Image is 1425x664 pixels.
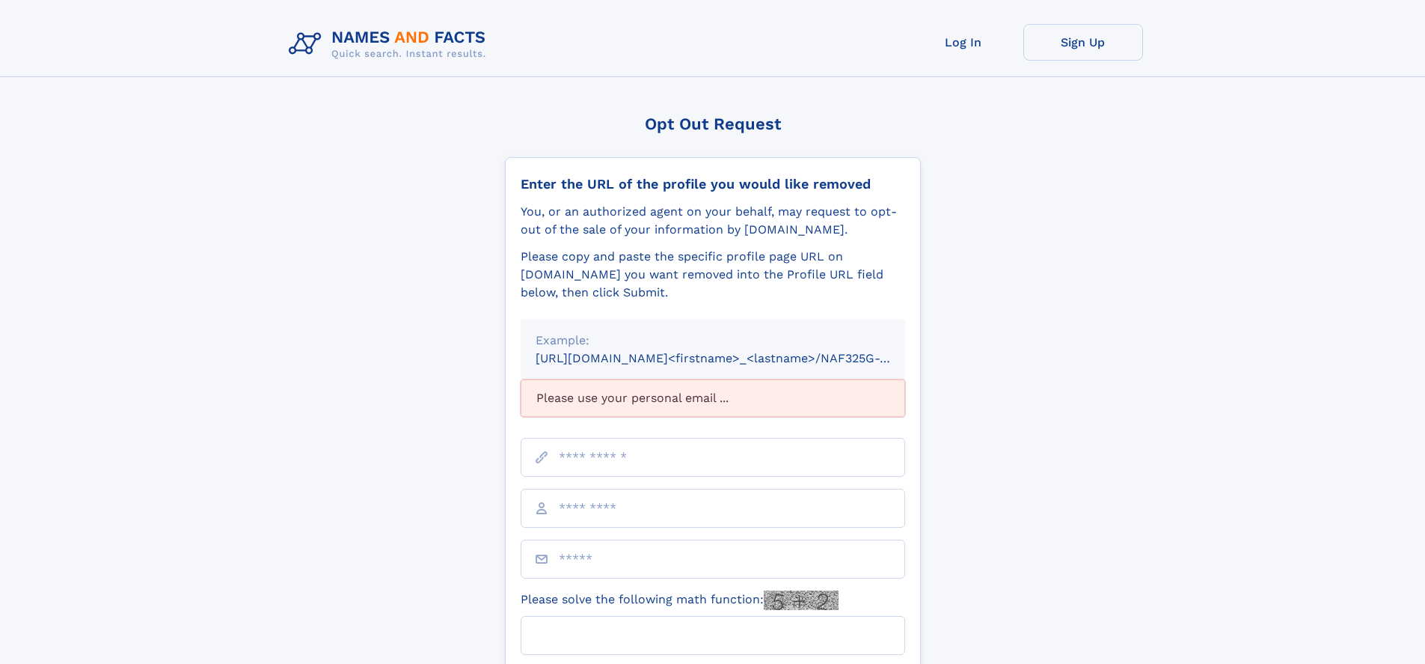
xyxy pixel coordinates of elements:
img: Logo Names and Facts [283,24,498,64]
div: You, or an authorized agent on your behalf, may request to opt-out of the sale of your informatio... [521,203,905,239]
label: Please solve the following math function: [521,591,839,610]
div: Please copy and paste the specific profile page URL on [DOMAIN_NAME] you want removed into the Pr... [521,248,905,302]
div: Example: [536,332,890,350]
a: Sign Up [1023,24,1143,61]
small: [URL][DOMAIN_NAME]<firstname>_<lastname>/NAF325G-xxxxxxxx [536,351,934,365]
a: Log In [904,24,1023,61]
div: Opt Out Request [505,115,921,133]
div: Please use your personal email ... [521,380,905,417]
div: Enter the URL of the profile you would like removed [521,176,905,192]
